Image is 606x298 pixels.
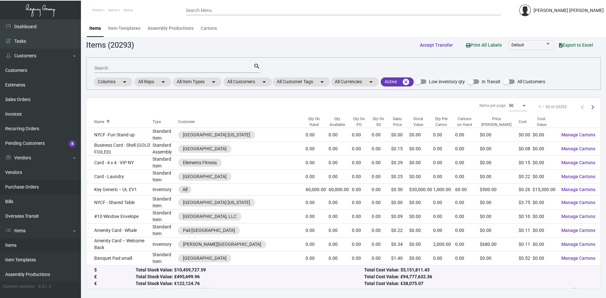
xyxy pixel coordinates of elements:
div: Price [PERSON_NAME] [480,116,519,128]
td: 0.00 [306,156,328,170]
td: 0.00 [352,251,372,265]
span: In Transit [482,78,500,86]
div: Total Stock Value: £495,699.96 [136,274,364,281]
span: Manage Cartons [561,160,595,165]
td: $0.00 [409,265,433,279]
td: $0.00 [409,170,433,184]
td: $0.00 [480,196,519,210]
div: Items [89,25,101,32]
td: Key Generic -- UL EV1 [86,184,152,196]
mat-icon: arrow_drop_down [318,78,326,86]
td: NYCF -Fun Stand up [86,128,152,142]
td: 0.00 [306,128,328,142]
button: Manage Cartons [556,238,600,250]
td: 0.00 [372,210,391,223]
td: $0.00 [409,237,433,251]
button: Manage Cartons [556,184,600,195]
div: Items (20293) [86,39,134,51]
td: $1.40 [391,251,409,265]
button: Manage Cartons [556,197,600,208]
div: Qty On SO [372,116,385,128]
td: $0.00 [533,142,556,156]
button: Manage Cartons [556,143,600,155]
td: Standard Item [152,196,178,210]
button: Manage Cartons [556,252,600,264]
td: Standard Item [152,251,178,265]
td: $0.00 [409,196,433,210]
td: 0.00 [455,251,480,265]
div: Qty Per Carton [433,116,455,128]
td: 0.00 [306,170,328,184]
td: 0.00 [372,170,391,184]
td: NYCF - Shared Table [86,196,152,210]
td: $0.00 [409,142,433,156]
td: 0.00 [306,210,328,223]
div: Qty Per Carton [433,116,449,128]
mat-select: Items per page: [509,104,527,108]
td: $0.00 [480,128,519,142]
td: 0.00 [352,128,372,142]
td: $0.00 [533,237,556,251]
div: [GEOGRAPHIC_DATA] [183,145,227,152]
td: 0.00 [372,142,391,156]
div: Qty On Hand [306,116,328,128]
span: Manage Cartons [561,187,595,192]
td: 0.00 [352,156,372,170]
td: 0.00 [433,210,455,223]
td: 0.00 [352,210,372,223]
div: Assembly Productions [148,25,194,32]
td: $0.00 [533,196,556,210]
td: 0.00 [433,142,455,156]
span: Accept Transfer [420,42,453,48]
td: 0.00 [455,223,480,237]
button: Manage Cartons [556,211,600,222]
td: $0.00 [480,265,519,279]
div: Total Cost Value: £94,777,632.36 [364,274,593,281]
td: 0.00 [352,196,372,210]
td: $0.00 [480,223,519,237]
td: 0.00 [352,184,372,196]
span: Low inventory qty [429,78,465,86]
div: [GEOGRAPHIC_DATA], LLC [183,213,237,220]
td: Banquet Pad small [86,251,152,265]
mat-chip: All Currencies [331,77,379,86]
td: $0.00 [391,196,409,210]
mat-chip: All Item Types [173,77,221,86]
mat-icon: arrow_drop_down [260,78,268,86]
td: 60,000.00 [306,184,328,196]
td: Standard Item [152,128,178,142]
div: Cost Value [533,116,556,128]
td: $0.00 [480,142,519,156]
td: 0.00 [306,142,328,156]
td: Card - 4 x 4 - VIP NY [86,156,152,170]
button: Manage Cartons [556,129,600,141]
div: Name [94,119,152,125]
td: 0.00 [306,251,328,265]
td: 0.00 [329,210,352,223]
mat-chip: All Customer Tags [273,77,330,86]
span: Home [92,8,102,12]
td: 0.00 [372,128,391,142]
td: $0.00 [533,156,556,170]
td: 0.00 [455,128,480,142]
td: Amenity Card - Whale [86,223,152,237]
td: $680.00 [480,237,519,251]
td: $15,300.00 [533,184,556,196]
div: Cartons on Hand [455,116,480,128]
div: 0.51.2 [38,283,51,290]
td: 0.00 [455,237,480,251]
div: Qty Available [329,116,352,128]
td: $0.00 [409,223,433,237]
mat-chip: Columns [94,77,132,86]
td: $0.15 [519,156,533,170]
td: Standard Item [152,265,178,279]
div: Cartons on Hand [455,116,474,128]
td: 0.00 [433,265,455,279]
div: Type [152,119,161,125]
span: Manage Cartons [561,214,595,219]
div: Sales Price [391,116,409,128]
button: Accept Transfer [415,39,458,51]
button: Next page [588,102,598,112]
div: Qty On PO [352,116,366,128]
div: Name [94,119,104,125]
